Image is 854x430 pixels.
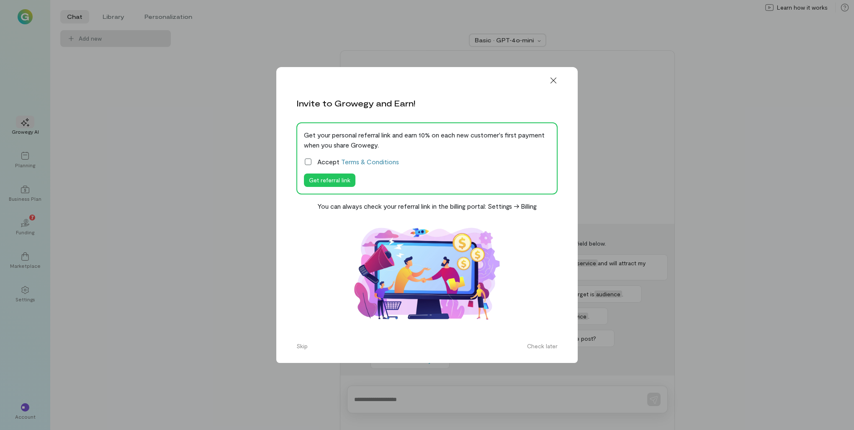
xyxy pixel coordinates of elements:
span: Accept [317,157,399,167]
button: Skip [291,339,313,353]
img: Affiliate [343,218,511,330]
div: Get your personal referral link and earn 10% on each new customer's first payment when you share ... [304,130,550,150]
div: Invite to Growegy and Earn! [296,97,415,109]
a: Terms & Conditions [341,158,399,166]
button: Get referral link [304,174,355,187]
div: You can always check your referral link in the billing portal: Settings -> Billing [317,201,537,211]
button: Check later [522,339,563,353]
